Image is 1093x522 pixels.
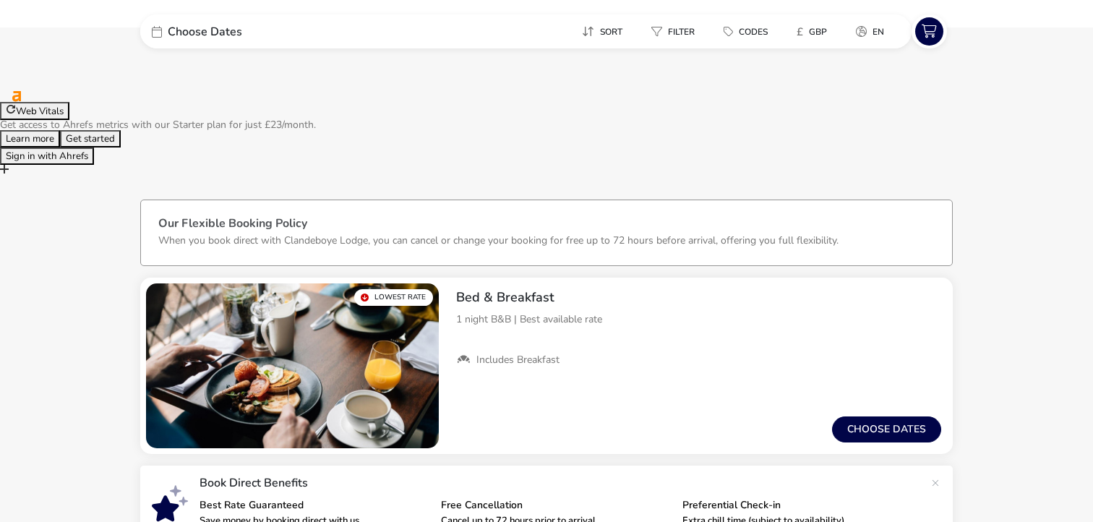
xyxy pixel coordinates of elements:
div: Choose Dates [140,14,357,48]
button: Sort [570,21,634,42]
button: Codes [712,21,779,42]
p: When you book direct with Clandeboye Lodge, you can cancel or change your booking for free up to ... [158,234,839,247]
span: Choose Dates [168,26,242,38]
button: £GBP [785,21,839,42]
span: Filter [668,26,695,38]
span: en [873,26,884,38]
span: Sort [600,26,622,38]
button: en [844,21,896,42]
p: Preferential Check-in [682,500,912,510]
span: Sign in with Ahrefs [6,150,88,163]
button: Choose dates [832,416,941,442]
i: £ [797,25,803,39]
p: 1 night B&B | Best available rate [456,312,941,327]
span: Web Vitals [16,105,64,118]
button: Filter [640,21,706,42]
naf-pibe-menu-bar-item: en [844,21,901,42]
naf-pibe-menu-bar-item: Sort [570,21,640,42]
span: Codes [739,26,768,38]
p: Book Direct Benefits [200,477,924,489]
p: Best Rate Guaranteed [200,500,429,510]
naf-pibe-menu-bar-item: Codes [712,21,785,42]
div: Lowest Rate [354,289,433,306]
naf-pibe-menu-bar-item: £GBP [785,21,844,42]
naf-pibe-menu-bar-item: Filter [640,21,712,42]
span: GBP [809,26,827,38]
span: Includes Breakfast [476,354,560,367]
swiper-slide: 1 / 1 [146,283,439,448]
div: Bed & Breakfast1 night B&B | Best available rateIncludes Breakfast [445,278,953,379]
h3: Our Flexible Booking Policy [158,218,935,233]
h2: Bed & Breakfast [456,289,941,306]
button: Get started [60,130,121,147]
p: Free Cancellation [441,500,671,510]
